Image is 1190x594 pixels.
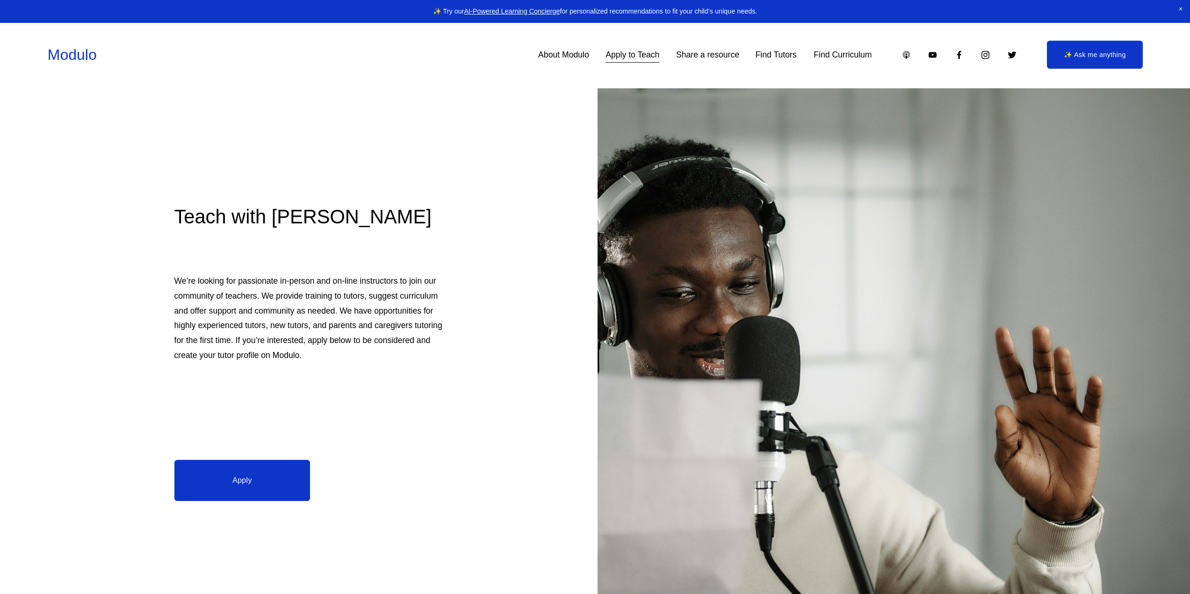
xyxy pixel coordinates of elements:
[1007,50,1017,60] a: Twitter
[756,47,797,63] a: Find Tutors
[676,47,739,63] a: Share a resource
[928,50,938,60] a: YouTube
[174,460,310,501] a: Apply
[902,50,911,60] a: Apple Podcasts
[538,47,589,63] a: About Modulo
[954,50,964,60] a: Facebook
[174,274,452,363] p: We’re looking for passionate in-person and on-line instructors to join our community of teachers....
[1047,41,1142,69] a: ✨ Ask me anything
[174,204,452,230] h2: Teach with [PERSON_NAME]
[48,46,97,63] a: Modulo
[606,47,659,63] a: Apply to Teach
[814,47,872,63] a: Find Curriculum
[464,7,560,15] a: AI-Powered Learning Concierge
[981,50,990,60] a: Instagram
